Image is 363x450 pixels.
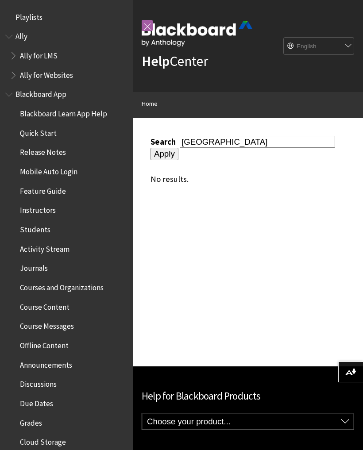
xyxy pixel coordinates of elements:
[20,435,66,446] span: Cloud Storage
[20,145,66,157] span: Release Notes
[20,126,57,138] span: Quick Start
[20,184,66,196] span: Feature Guide
[142,98,158,109] a: Home
[20,280,104,292] span: Courses and Organizations
[15,10,42,22] span: Playlists
[20,358,72,369] span: Announcements
[5,29,127,83] nav: Book outline for Anthology Ally Help
[142,52,170,70] strong: Help
[20,319,74,331] span: Course Messages
[20,415,42,427] span: Grades
[20,48,58,60] span: Ally for LMS
[20,203,56,215] span: Instructors
[20,164,77,176] span: Mobile Auto Login
[15,29,27,41] span: Ally
[5,10,127,25] nav: Book outline for Playlists
[151,174,345,184] div: No results.
[20,222,50,234] span: Students
[151,148,178,160] input: Apply
[20,300,70,312] span: Course Content
[15,87,66,99] span: Blackboard App
[20,338,69,350] span: Offline Content
[20,242,70,254] span: Activity Stream
[142,52,208,70] a: HelpCenter
[151,137,178,147] label: Search
[284,38,355,55] select: Site Language Selector
[20,68,73,80] span: Ally for Websites
[20,261,48,273] span: Journals
[20,106,107,118] span: Blackboard Learn App Help
[142,21,252,46] img: Blackboard by Anthology
[20,396,53,408] span: Due Dates
[142,388,354,404] h2: Help for Blackboard Products
[20,377,57,388] span: Discussions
